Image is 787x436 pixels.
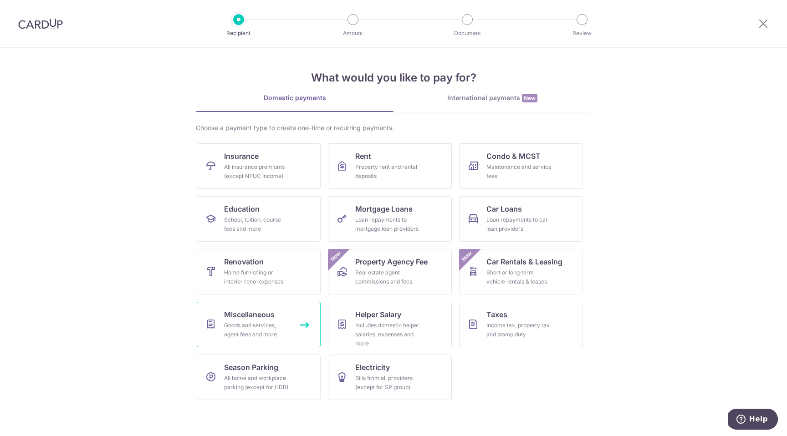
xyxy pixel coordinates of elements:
span: Help [21,6,40,15]
span: Miscellaneous [224,309,275,320]
span: Taxes [486,309,507,320]
a: Season ParkingAll home and workplace parking (except for HDB) [197,355,321,400]
div: Property rent and rental deposits [355,162,421,181]
div: Maintenance and service fees [486,162,552,181]
span: Mortgage Loans [355,203,413,214]
div: Domestic payments [196,93,393,102]
a: MiscellaneousGoods and services, agent fees and more [197,302,321,347]
a: RenovationHome furnishing or interior reno-expenses [197,249,321,294]
span: Car Rentals & Leasing [486,256,562,267]
span: Education [224,203,260,214]
div: All home and workplace parking (except for HDB) [224,374,290,392]
a: Property Agency FeeReal estate agent commissions and feesNew [328,249,452,294]
span: New [328,249,343,264]
div: All insurance premiums (except NTUC Income) [224,162,290,181]
div: Real estate agent commissions and fees [355,268,421,286]
iframe: Opens a widget where you can find more information [728,409,778,431]
div: International payments [393,93,591,103]
a: ElectricityBills from all providers (except for SP group) [328,355,452,400]
div: Bills from all providers (except for SP group) [355,374,421,392]
span: Rent [355,151,371,162]
div: Home furnishing or interior reno-expenses [224,268,290,286]
div: Goods and services, agent fees and more [224,321,290,339]
span: New [522,94,537,102]
div: Choose a payment type to create one-time or recurring payments. [196,123,591,132]
span: Season Parking [224,362,278,373]
span: Insurance [224,151,259,162]
div: Income tax, property tax and stamp duty [486,321,552,339]
p: Document [434,29,501,38]
div: School, tuition, course fees and more [224,215,290,233]
span: Property Agency Fee [355,256,428,267]
span: Renovation [224,256,264,267]
div: Loan repayments to mortgage loan providers [355,215,421,233]
a: Condo & MCSTMaintenance and service fees [459,143,583,189]
a: Helper SalaryIncludes domestic helper salaries, expenses and more [328,302,452,347]
span: Condo & MCST [486,151,541,162]
img: CardUp [18,18,63,29]
span: Helper Salary [355,309,401,320]
a: Car Rentals & LeasingShort or long‑term vehicle rentals & leasesNew [459,249,583,294]
h4: What would you like to pay for? [196,70,591,86]
p: Review [548,29,616,38]
a: RentProperty rent and rental deposits [328,143,452,189]
div: Loan repayments to car loan providers [486,215,552,233]
div: Includes domestic helper salaries, expenses and more [355,321,421,348]
span: Electricity [355,362,390,373]
a: TaxesIncome tax, property tax and stamp duty [459,302,583,347]
a: Car LoansLoan repayments to car loan providers [459,196,583,242]
a: Mortgage LoansLoan repayments to mortgage loan providers [328,196,452,242]
span: New [460,249,475,264]
p: Amount [319,29,387,38]
p: Recipient [205,29,272,38]
a: EducationSchool, tuition, course fees and more [197,196,321,242]
span: Car Loans [486,203,522,214]
div: Short or long‑term vehicle rentals & leases [486,268,552,286]
a: InsuranceAll insurance premiums (except NTUC Income) [197,143,321,189]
